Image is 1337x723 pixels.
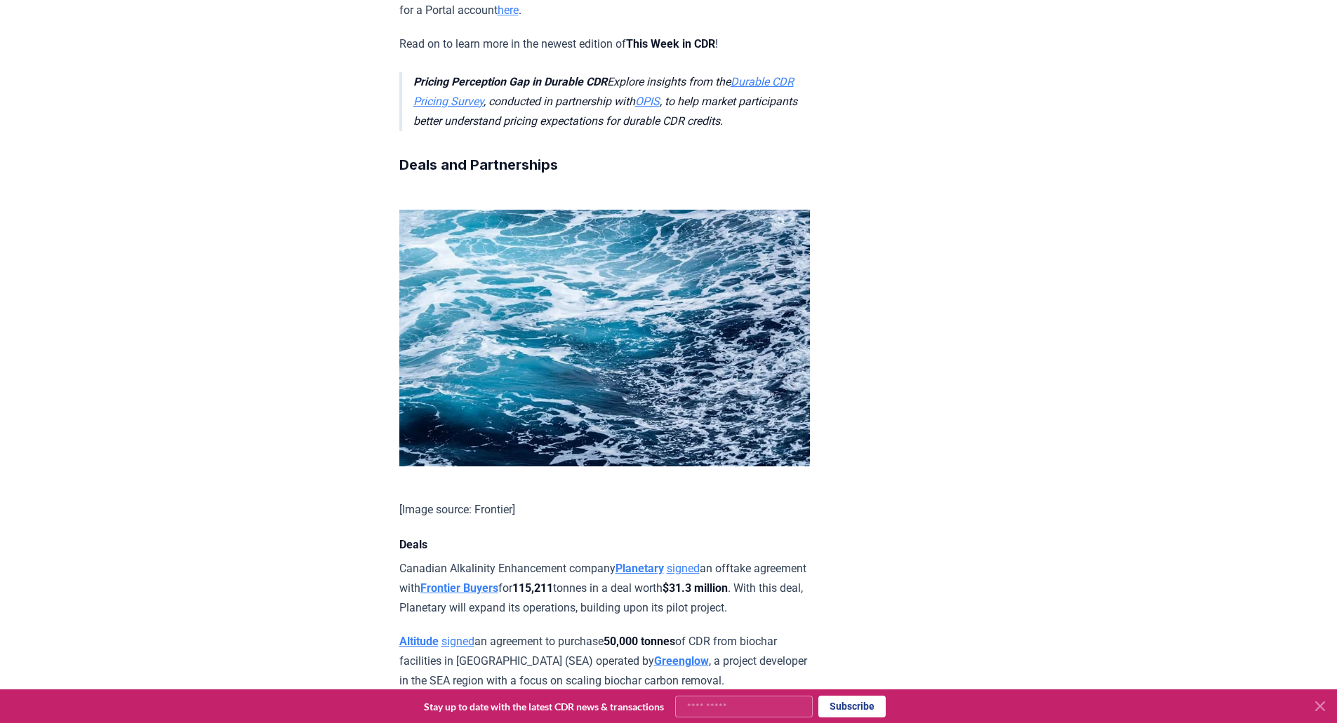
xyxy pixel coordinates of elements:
[399,635,439,648] a: Altitude
[399,500,810,520] p: [Image source: Frontier]
[635,95,660,108] a: OPIS
[413,75,797,128] em: Explore insights from the , conducted in partnership with , to help market participants better un...
[654,654,709,668] a: Greenglow
[413,75,607,88] strong: Pricing Perception Gap in Durable CDR
[399,632,810,691] p: an agreement to purchase of CDR from biochar facilities in [GEOGRAPHIC_DATA] (SEA) operated by , ...
[399,34,810,54] p: Read on to learn more in the newest edition of !
[399,559,810,618] p: Canadian Alkalinity Enhancement company an offtake agreement with for tonnes in a deal worth . Wi...
[441,635,474,648] a: signed
[413,75,794,108] a: Durable CDR Pricing Survey
[626,37,715,50] strong: This Week in CDR
[667,562,700,575] a: signed
[616,562,664,575] a: Planetary
[399,210,810,466] img: blog post image
[498,4,519,17] a: here
[663,581,728,595] strong: $31.3 million
[512,581,553,595] strong: 115,211
[420,581,498,595] a: Frontier Buyers
[399,156,558,173] strong: Deals and Partnerships
[399,538,427,551] strong: Deals
[604,635,675,648] strong: 50,000 tonnes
